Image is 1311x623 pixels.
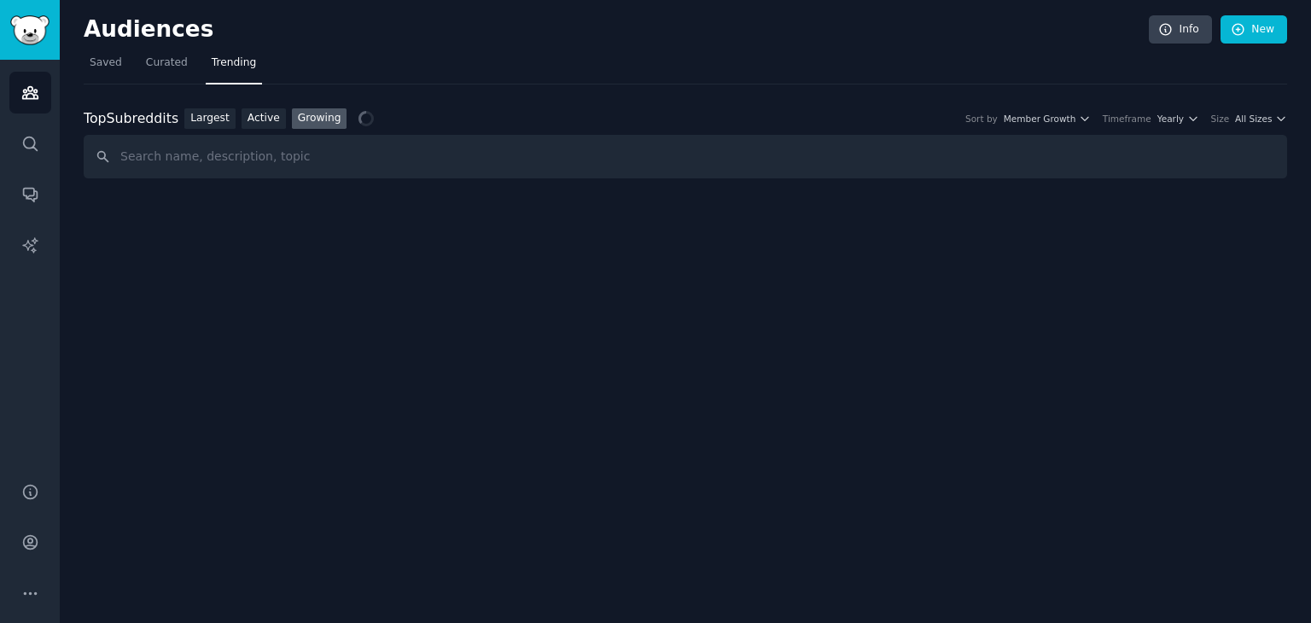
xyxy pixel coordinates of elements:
button: All Sizes [1235,113,1287,125]
div: Size [1211,113,1230,125]
button: Yearly [1157,113,1199,125]
span: All Sizes [1235,113,1272,125]
input: Search name, description, topic [84,135,1287,178]
span: Saved [90,55,122,71]
span: Yearly [1157,113,1184,125]
a: Trending [206,49,262,84]
a: Curated [140,49,194,84]
div: Top Subreddits [84,108,178,130]
a: Info [1149,15,1212,44]
a: New [1221,15,1287,44]
a: Saved [84,49,128,84]
div: Sort by [965,113,998,125]
h2: Audiences [84,16,1149,44]
div: Timeframe [1103,113,1151,125]
img: GummySearch logo [10,15,50,45]
span: Trending [212,55,256,71]
span: Member Growth [1004,113,1076,125]
a: Largest [184,108,236,130]
button: Member Growth [1004,113,1091,125]
span: Curated [146,55,188,71]
a: Active [242,108,286,130]
a: Growing [292,108,347,130]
